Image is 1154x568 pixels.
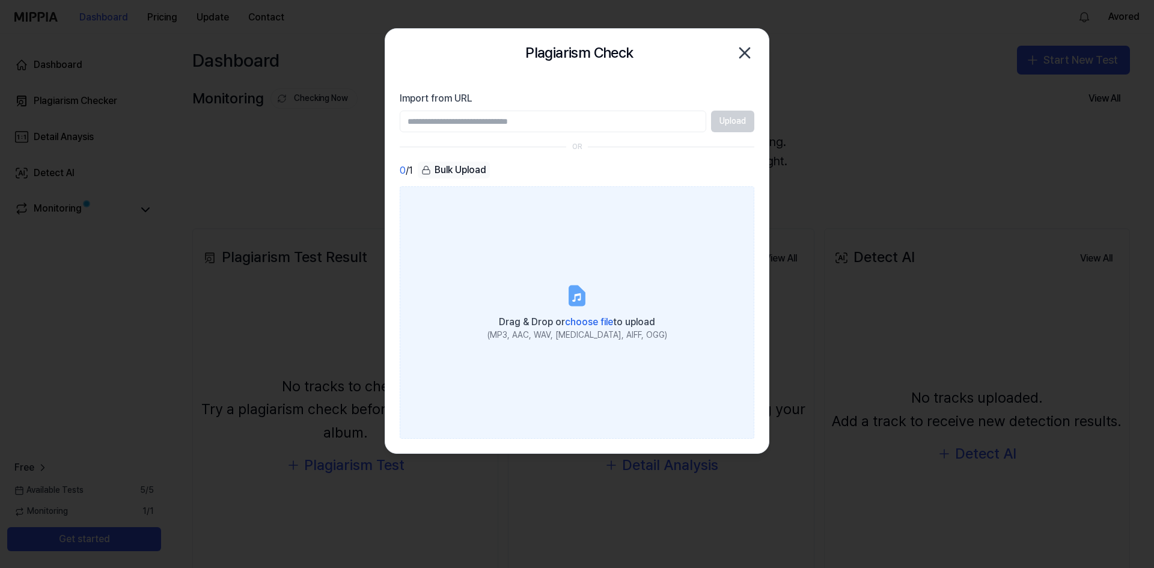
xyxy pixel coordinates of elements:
div: (MP3, AAC, WAV, [MEDICAL_DATA], AIFF, OGG) [487,329,667,341]
button: Bulk Upload [418,162,490,179]
div: / 1 [400,162,413,179]
span: Drag & Drop or to upload [499,316,655,328]
h2: Plagiarism Check [525,41,633,64]
label: Import from URL [400,91,754,106]
span: 0 [400,163,406,178]
div: Bulk Upload [418,162,490,179]
div: OR [572,142,582,152]
span: choose file [565,316,613,328]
